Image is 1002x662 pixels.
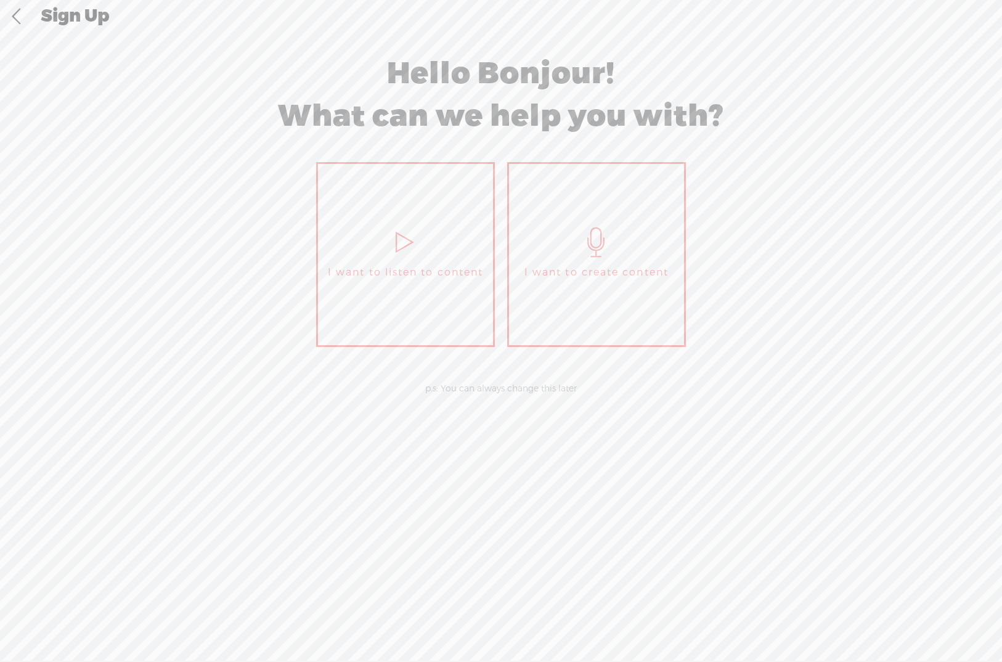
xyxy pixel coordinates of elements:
[328,263,483,282] span: I want to listen to content
[272,102,730,131] div: What can we help you with?
[419,383,583,394] div: p.s: You can always change this later
[524,263,669,282] span: I want to create content
[381,59,621,89] div: Hello Bonjour!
